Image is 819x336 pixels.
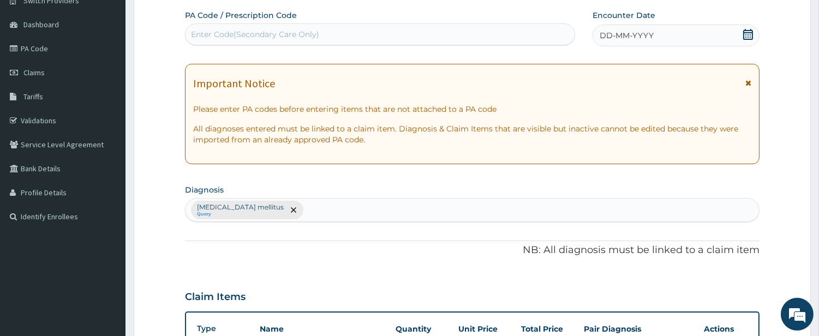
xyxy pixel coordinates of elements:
p: [MEDICAL_DATA] mellitus [197,203,284,212]
span: Claims [23,68,45,77]
small: Query [197,212,284,217]
p: Please enter PA codes before entering items that are not attached to a PA code [193,104,751,115]
span: Dashboard [23,20,59,29]
img: d_794563401_company_1708531726252_794563401 [20,55,44,82]
h1: Important Notice [193,77,275,89]
span: DD-MM-YYYY [600,30,654,41]
label: Encounter Date [593,10,655,21]
div: Enter Code(Secondary Care Only) [191,29,319,40]
div: Chat with us now [57,61,183,75]
label: PA Code / Prescription Code [185,10,297,21]
h3: Claim Items [185,291,246,303]
label: Diagnosis [185,184,224,195]
span: We're online! [63,99,151,209]
textarea: Type your message and hit 'Enter' [5,222,208,260]
div: Minimize live chat window [179,5,205,32]
p: All diagnoses entered must be linked to a claim item. Diagnosis & Claim Items that are visible bu... [193,123,751,145]
span: remove selection option [289,205,298,215]
span: Tariffs [23,92,43,101]
p: NB: All diagnosis must be linked to a claim item [185,243,760,257]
